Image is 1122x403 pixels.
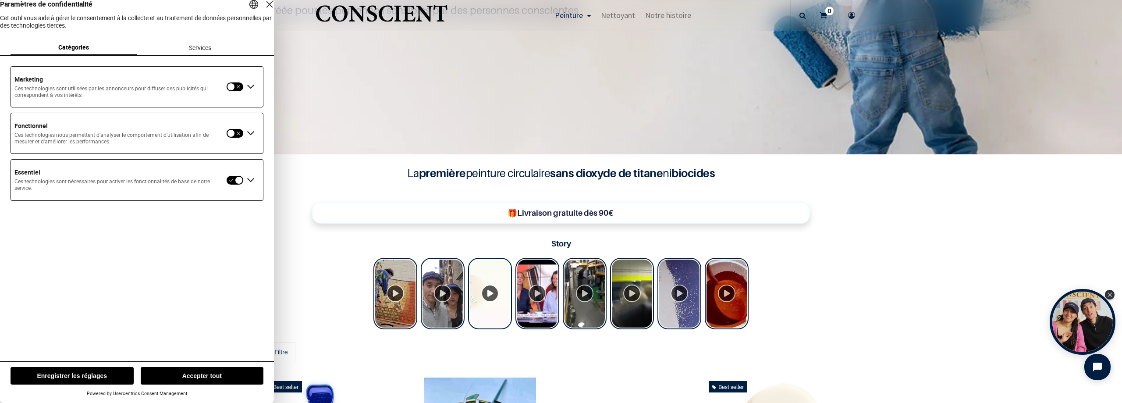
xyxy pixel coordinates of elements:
div: Open Tolstoy [1050,289,1115,355]
b: biocides [671,166,715,180]
b: 🎁Livraison gratuite dès 90€ [508,208,613,218]
b: première [419,166,466,180]
span: Filtre [274,347,288,357]
div: Tolstoy Stories [373,258,749,331]
b: sans dioxyde de titane [550,166,663,180]
div: Best seller [709,381,747,392]
h4: La peinture circulaire ni [386,165,736,182]
span: Peinture [555,10,583,20]
div: Open Tolstoy widget [1050,289,1115,355]
span: Nettoyant [601,10,635,20]
sup: 0 [825,7,834,15]
div: Close Tolstoy widget [1105,290,1115,300]
iframe: Tidio Chat [1077,346,1118,388]
span: Notre histoire [645,10,691,20]
div: Tolstoy bubble widget [1050,289,1115,355]
div: Best seller [263,381,302,392]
